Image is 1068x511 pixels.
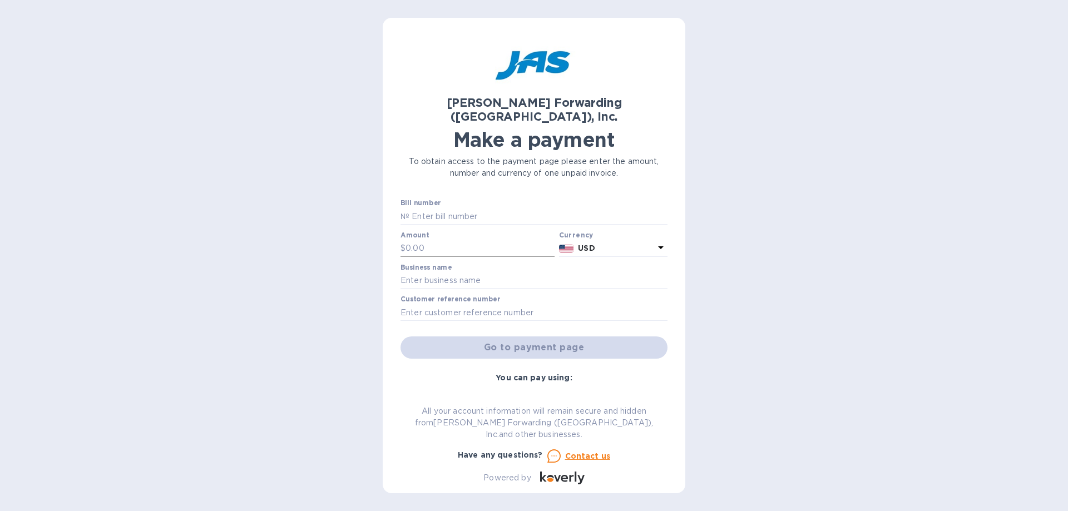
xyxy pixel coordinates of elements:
[578,244,595,252] b: USD
[400,128,667,151] h1: Make a payment
[458,450,543,459] b: Have any questions?
[400,264,452,271] label: Business name
[483,472,531,484] p: Powered by
[559,231,594,239] b: Currency
[409,208,667,225] input: Enter bill number
[400,211,409,222] p: №
[400,242,406,254] p: $
[400,200,441,207] label: Bill number
[400,156,667,179] p: To obtain access to the payment page please enter the amount, number and currency of one unpaid i...
[447,96,622,123] b: [PERSON_NAME] Forwarding ([GEOGRAPHIC_DATA]), Inc.
[400,232,429,239] label: Amount
[565,452,611,460] u: Contact us
[496,373,572,382] b: You can pay using:
[400,296,500,303] label: Customer reference number
[400,272,667,289] input: Enter business name
[406,240,555,257] input: 0.00
[559,245,574,252] img: USD
[400,304,667,321] input: Enter customer reference number
[400,405,667,440] p: All your account information will remain secure and hidden from [PERSON_NAME] Forwarding ([GEOGRA...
